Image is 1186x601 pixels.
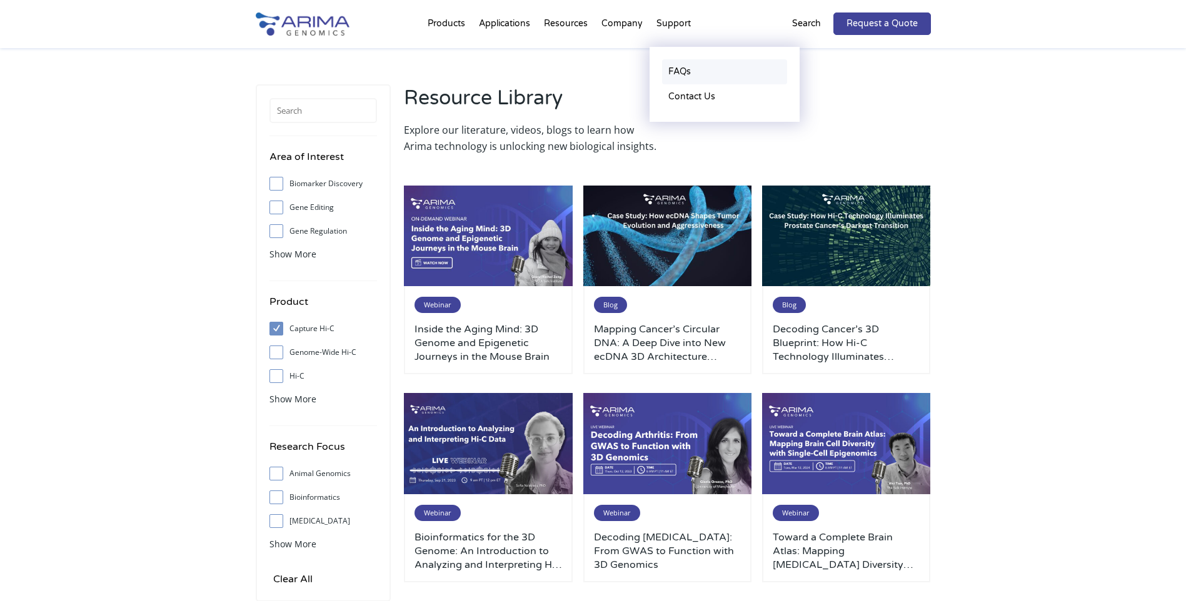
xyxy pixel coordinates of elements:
a: Mapping Cancer’s Circular DNA: A Deep Dive into New ecDNA 3D Architecture Research [594,322,741,364]
img: March-2024-Webinar-500x300.jpg [762,393,931,494]
span: Blog [594,297,627,313]
img: Arima-March-Blog-Post-Banner-3-500x300.jpg [762,186,931,287]
h4: Area of Interest [269,149,377,174]
img: October-2023-Webinar-1-500x300.jpg [583,393,752,494]
p: Search [792,16,821,32]
span: Blog [773,297,806,313]
span: Show More [269,248,316,260]
a: Decoding [MEDICAL_DATA]: From GWAS to Function with 3D Genomics [594,530,741,572]
a: Request a Quote [833,12,931,35]
label: Hi-C [269,367,377,385]
label: Animal Genomics [269,464,377,483]
a: Toward a Complete Brain Atlas: Mapping [MEDICAL_DATA] Diversity with Single-Cell Epigenomics [773,530,920,572]
p: Explore our literature, videos, blogs to learn how Arima technology is unlocking new biological i... [404,122,661,154]
a: Contact Us [662,84,787,109]
a: FAQs [662,59,787,84]
input: Search [269,98,377,123]
span: Show More [269,393,316,405]
a: Inside the Aging Mind: 3D Genome and Epigenetic Journeys in the Mouse Brain [415,322,562,364]
span: Webinar [415,297,461,313]
label: Gene Editing [269,198,377,217]
h4: Research Focus [269,439,377,464]
h2: Resource Library [404,84,661,122]
span: Webinar [415,505,461,521]
h4: Product [269,294,377,319]
span: Show More [269,538,316,550]
img: Sep-2023-Webinar-500x300.jpg [404,393,573,494]
input: Clear All [269,570,316,588]
label: Gene Regulation [269,222,377,241]
a: Decoding Cancer’s 3D Blueprint: How Hi-C Technology Illuminates [MEDICAL_DATA] Cancer’s Darkest T... [773,322,920,364]
label: Biomarker Discovery [269,174,377,193]
span: Webinar [773,505,819,521]
img: Arima-March-Blog-Post-Banner-4-500x300.jpg [583,186,752,287]
img: Use-This-For-Webinar-Images-3-500x300.jpg [404,186,573,287]
label: [MEDICAL_DATA] [269,512,377,530]
span: Webinar [594,505,640,521]
label: Genome-Wide Hi-C [269,343,377,362]
a: Bioinformatics for the 3D Genome: An Introduction to Analyzing and Interpreting Hi-C Data [415,530,562,572]
label: Capture Hi-C [269,319,377,338]
label: Bioinformatics [269,488,377,507]
img: Arima-Genomics-logo [256,12,349,36]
